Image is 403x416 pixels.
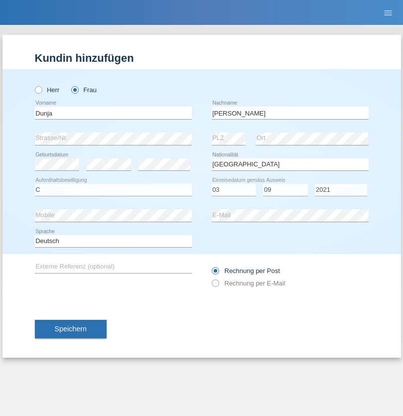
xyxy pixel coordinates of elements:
label: Herr [35,86,60,94]
button: Speichern [35,320,107,339]
input: Rechnung per Post [212,267,218,279]
a: menu [378,9,398,15]
label: Rechnung per E-Mail [212,279,285,287]
input: Rechnung per E-Mail [212,279,218,292]
h1: Kundin hinzufügen [35,52,369,64]
input: Frau [71,86,78,93]
input: Herr [35,86,41,93]
i: menu [383,8,393,18]
label: Frau [71,86,97,94]
span: Speichern [55,325,87,333]
label: Rechnung per Post [212,267,280,275]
